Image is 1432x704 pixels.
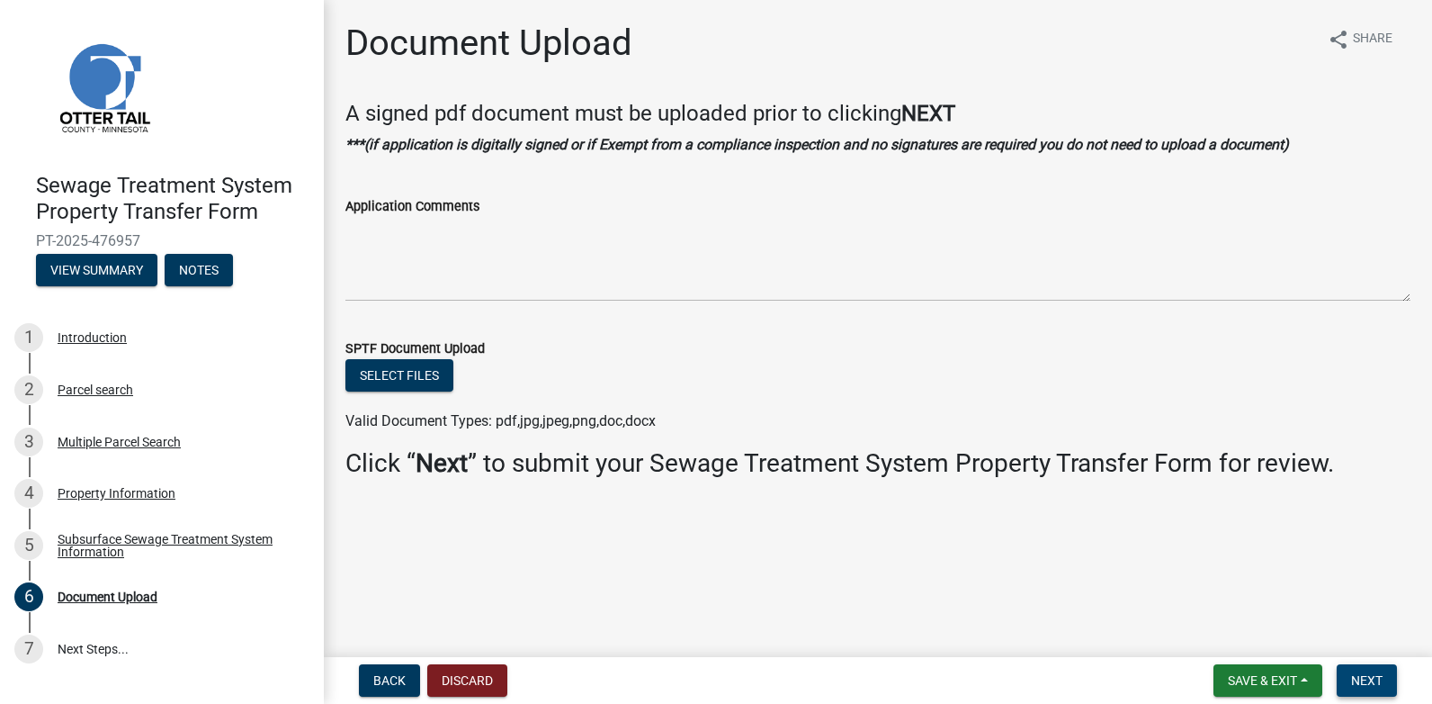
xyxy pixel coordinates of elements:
[345,359,453,392] button: Select files
[165,254,233,286] button: Notes
[1351,673,1383,688] span: Next
[36,232,288,249] span: PT-2025-476957
[14,428,43,456] div: 3
[58,591,157,603] div: Document Upload
[58,436,181,448] div: Multiple Parcel Search
[345,412,656,429] span: Valid Document Types: pdf,jpg,jpeg,png,doc,docx
[1328,29,1349,50] i: share
[901,101,955,126] strong: NEXT
[345,343,485,356] label: SPTF Document Upload
[14,635,43,663] div: 7
[345,22,632,65] h1: Document Upload
[373,673,406,688] span: Back
[1213,664,1322,697] button: Save & Exit
[36,173,309,225] h4: Sewage Treatment System Property Transfer Form
[14,375,43,404] div: 2
[1313,22,1407,57] button: shareShare
[1353,29,1392,50] span: Share
[345,201,479,213] label: Application Comments
[14,531,43,560] div: 5
[1228,673,1297,688] span: Save & Exit
[36,19,171,154] img: Otter Tail County, Minnesota
[14,582,43,611] div: 6
[427,664,507,697] button: Discard
[359,664,420,697] button: Back
[14,479,43,508] div: 4
[1337,664,1397,697] button: Next
[14,323,43,352] div: 1
[416,448,468,478] strong: Next
[58,384,133,396] div: Parcel search
[345,101,1410,127] h4: A signed pdf document must be uploaded prior to clicking
[345,448,1410,479] h3: Click “ ” to submit your Sewage Treatment System Property Transfer Form for review.
[345,136,1289,153] strong: ***(if application is digitally signed or if Exempt from a compliance inspection and no signature...
[58,487,175,500] div: Property Information
[165,264,233,278] wm-modal-confirm: Notes
[36,254,157,286] button: View Summary
[36,264,157,278] wm-modal-confirm: Summary
[58,533,295,558] div: Subsurface Sewage Treatment System Information
[58,331,127,344] div: Introduction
